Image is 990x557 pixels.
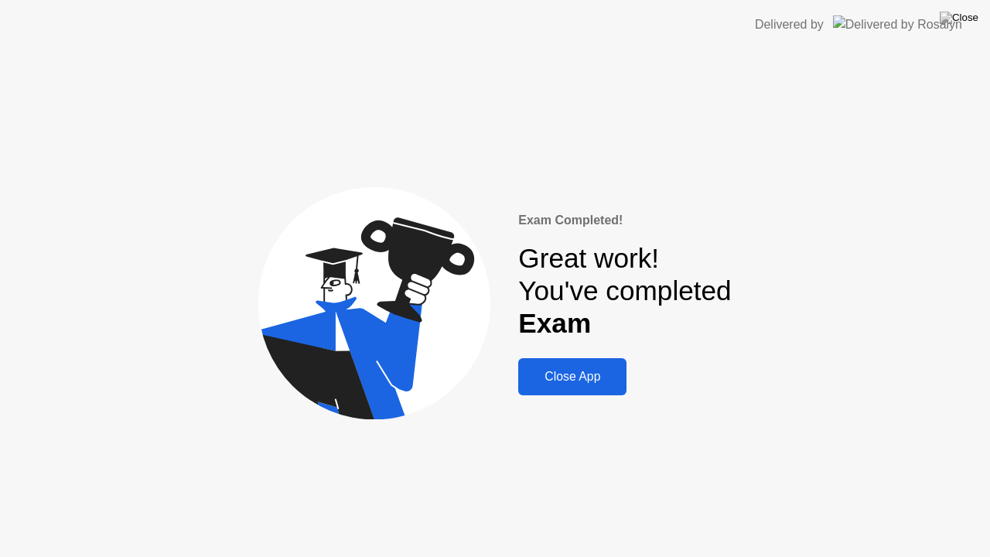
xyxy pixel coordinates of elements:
[518,211,731,230] div: Exam Completed!
[518,358,626,395] button: Close App
[940,12,978,24] img: Close
[755,15,824,34] div: Delivered by
[518,242,731,340] div: Great work! You've completed
[518,308,591,338] b: Exam
[833,15,962,33] img: Delivered by Rosalyn
[523,370,622,384] div: Close App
